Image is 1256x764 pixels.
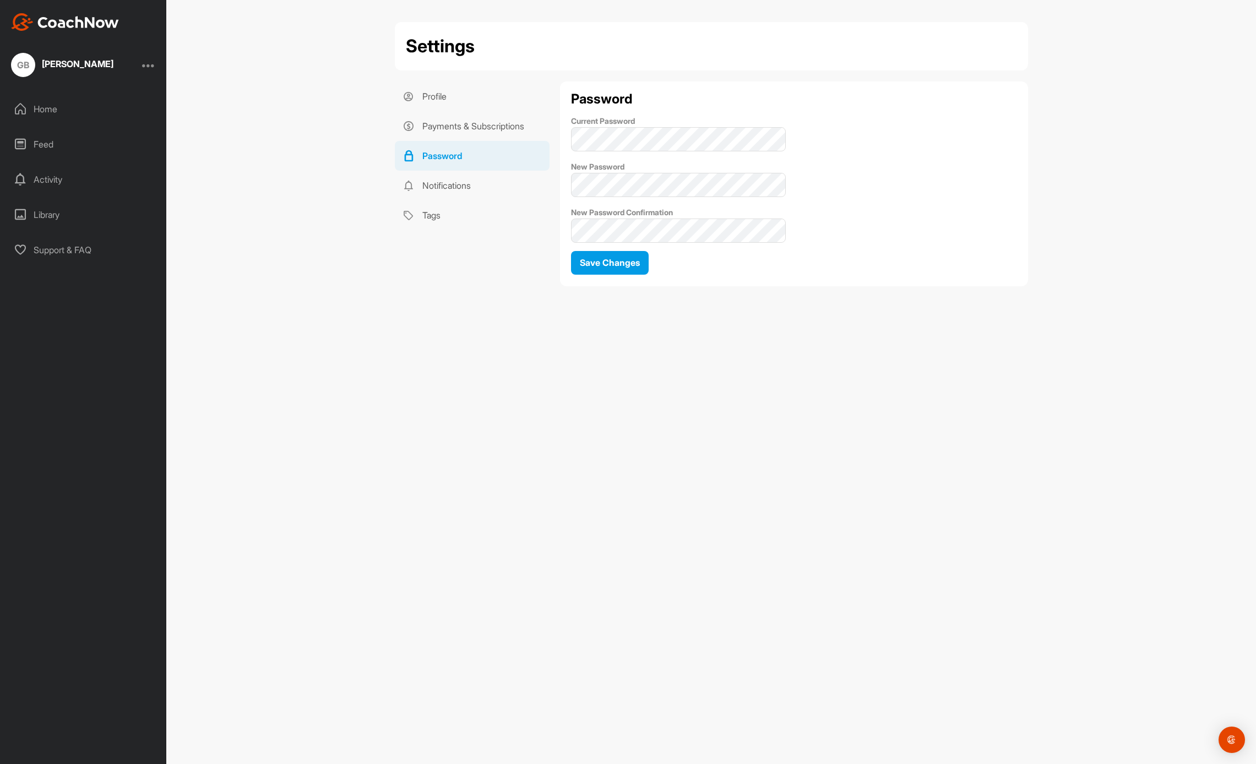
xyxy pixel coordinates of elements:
a: Password [395,141,550,171]
h2: Settings [406,33,475,59]
div: Support & FAQ [6,236,161,264]
a: Tags [395,200,550,230]
h2: Password [571,92,1017,106]
div: [PERSON_NAME] [42,59,113,68]
button: Save Changes [571,251,649,275]
div: GB [11,53,35,77]
img: CoachNow [11,13,119,31]
a: Notifications [395,171,550,200]
div: Library [6,201,161,228]
label: New Password Confirmation [571,208,673,217]
div: Open Intercom Messenger [1219,727,1245,753]
label: New Password [571,162,624,171]
div: Activity [6,166,161,193]
div: Home [6,95,161,123]
label: Current Password [571,116,635,125]
div: Feed [6,130,161,158]
a: Payments & Subscriptions [395,111,550,141]
span: Save Changes [580,257,640,268]
a: Profile [395,81,550,111]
